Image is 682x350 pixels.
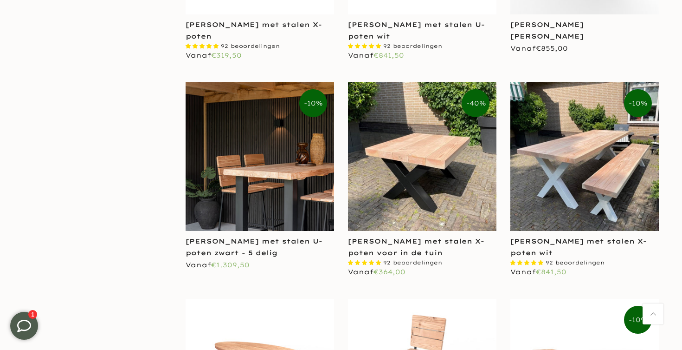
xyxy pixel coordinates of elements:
span: 92 beoordelingen [383,259,442,266]
span: Vanaf [186,261,250,269]
a: [PERSON_NAME] met stalen U-poten zwart - 5 delig [186,237,322,257]
span: €855,00 [536,44,568,53]
a: [PERSON_NAME] [PERSON_NAME] [510,20,584,40]
span: -40% [462,89,489,117]
iframe: toggle-frame [1,303,47,349]
span: €841,50 [536,268,566,276]
a: [PERSON_NAME] met stalen X-poten wit [510,237,647,257]
a: Terug naar boven [643,304,663,324]
span: €364,00 [373,268,405,276]
span: €841,50 [373,51,404,59]
span: €319,50 [211,51,242,59]
span: 4.87 stars [186,43,221,49]
span: -10% [624,306,652,334]
span: 92 beoordelingen [221,43,280,49]
a: [PERSON_NAME] met stalen X-poten voor in de tuin [348,237,484,257]
span: Vanaf [186,51,242,59]
span: 4.87 stars [510,259,546,266]
span: -10% [299,89,327,117]
span: 4.87 stars [348,259,383,266]
span: Vanaf [348,51,404,59]
span: Vanaf [510,44,568,53]
span: Vanaf [510,268,566,276]
a: [PERSON_NAME] met stalen X-poten [186,20,322,40]
span: -10% [624,89,652,117]
span: 92 beoordelingen [383,43,442,49]
span: €1.309,50 [211,261,250,269]
a: [PERSON_NAME] met stalen U-poten wit [348,20,485,40]
span: Vanaf [348,268,405,276]
span: 92 beoordelingen [546,259,605,266]
span: 4.87 stars [348,43,383,49]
